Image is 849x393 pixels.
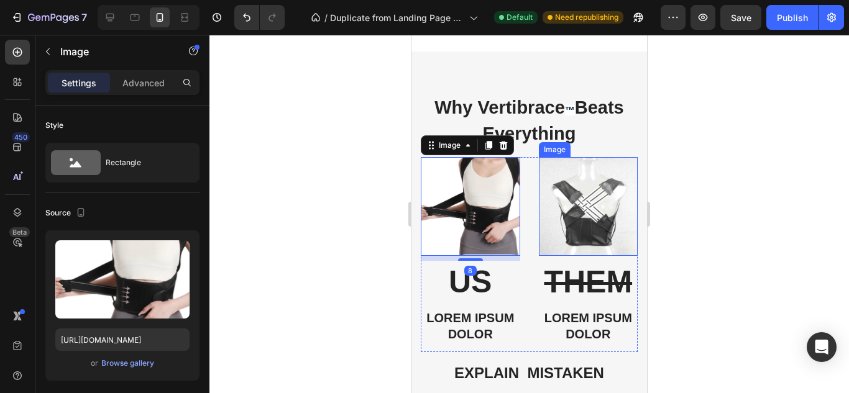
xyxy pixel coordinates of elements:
div: Undo/Redo [234,5,285,30]
p: 7 [81,10,87,25]
button: 7 [5,5,93,30]
img: preview-image [55,240,190,318]
p: Settings [62,76,96,89]
div: Browse gallery [101,358,154,369]
button: Browse gallery [101,357,155,369]
span: Need republishing [555,12,618,23]
p: Image [60,44,166,59]
input: https://example.com/image.jpg [55,328,190,351]
span: or [91,356,98,371]
span: Save [731,12,751,23]
button: Save [720,5,761,30]
div: 450 [12,132,30,142]
span: Default [507,12,533,23]
iframe: Design area [411,35,647,393]
div: Open Intercom Messenger [807,332,837,362]
p: Advanced [122,76,165,89]
span: / [324,11,328,24]
div: Rectangle [106,148,181,177]
span: Duplicate from Landing Page - [DATE] 16:13:49 [330,11,464,24]
div: Source [45,205,88,222]
div: Publish [777,11,808,24]
div: Beta [9,227,30,237]
div: Style [45,120,63,131]
button: Publish [766,5,819,30]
